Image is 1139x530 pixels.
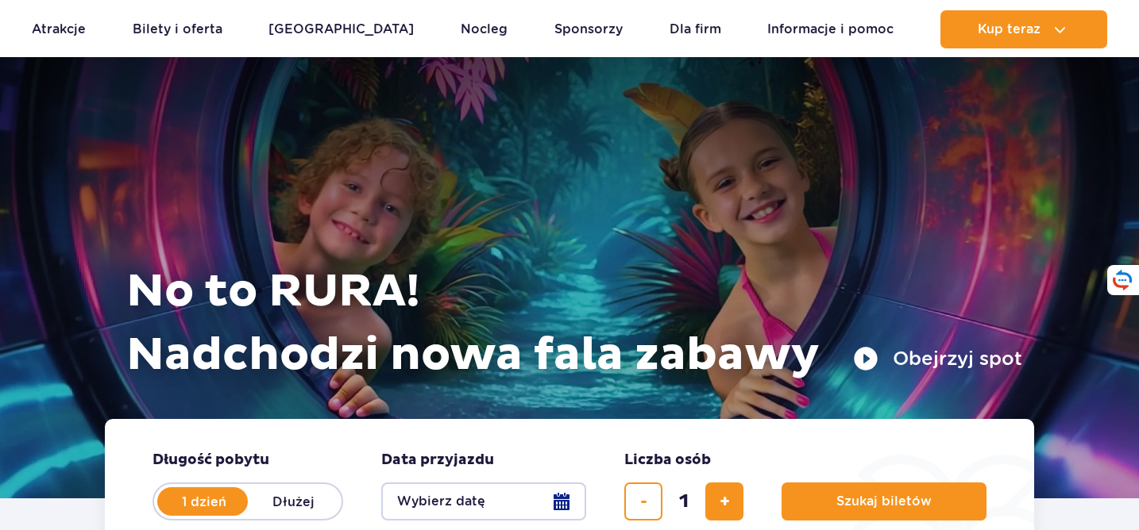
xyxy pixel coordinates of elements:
button: usuń bilet [624,482,662,520]
span: Liczba osób [624,451,711,470]
a: Atrakcje [32,10,86,48]
a: Dla firm [670,10,721,48]
span: Data przyjazdu [381,451,494,470]
label: Dłużej [248,485,338,518]
input: liczba biletów [665,482,703,520]
a: [GEOGRAPHIC_DATA] [268,10,414,48]
a: Sponsorzy [554,10,623,48]
a: Nocleg [461,10,508,48]
button: Obejrzyj spot [853,346,1022,371]
button: Kup teraz [940,10,1107,48]
span: Długość pobytu [153,451,269,470]
h1: No to RURA! Nadchodzi nowa fala zabawy [126,260,1022,387]
button: Wybierz datę [381,482,586,520]
button: dodaj bilet [705,482,743,520]
button: Szukaj biletów [782,482,986,520]
span: Szukaj biletów [836,494,932,509]
label: 1 dzień [159,485,249,518]
a: Bilety i oferta [133,10,222,48]
span: Kup teraz [978,22,1041,36]
a: Informacje i pomoc [767,10,894,48]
